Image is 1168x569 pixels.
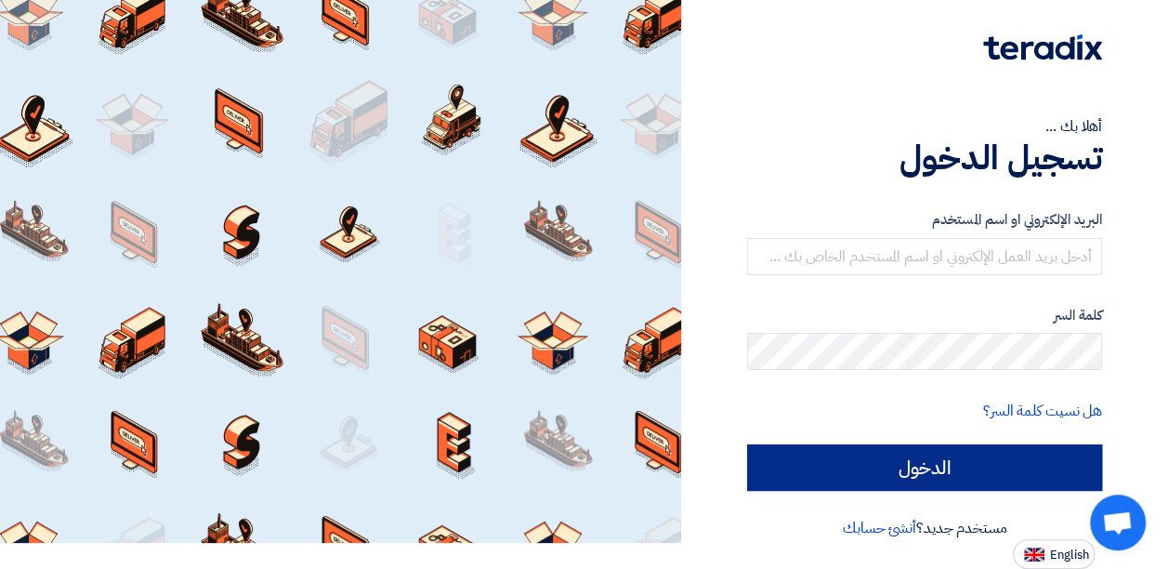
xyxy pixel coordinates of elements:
div: Open chat [1090,495,1146,550]
img: Teradix logo [983,34,1102,60]
h1: تسجيل الدخول [747,138,1102,179]
img: en-US.png [1024,548,1044,562]
div: أهلا بك ... [747,115,1102,138]
a: أنشئ حسابك [843,517,916,539]
label: البريد الإلكتروني او اسم المستخدم [747,209,1102,231]
span: English [1050,549,1089,562]
label: كلمة السر [747,305,1102,326]
button: English [1013,539,1095,569]
div: مستخدم جديد؟ [747,517,1102,539]
a: هل نسيت كلمة السر؟ [983,400,1102,422]
input: أدخل بريد العمل الإلكتروني او اسم المستخدم الخاص بك ... [747,238,1102,275]
input: الدخول [747,444,1102,491]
